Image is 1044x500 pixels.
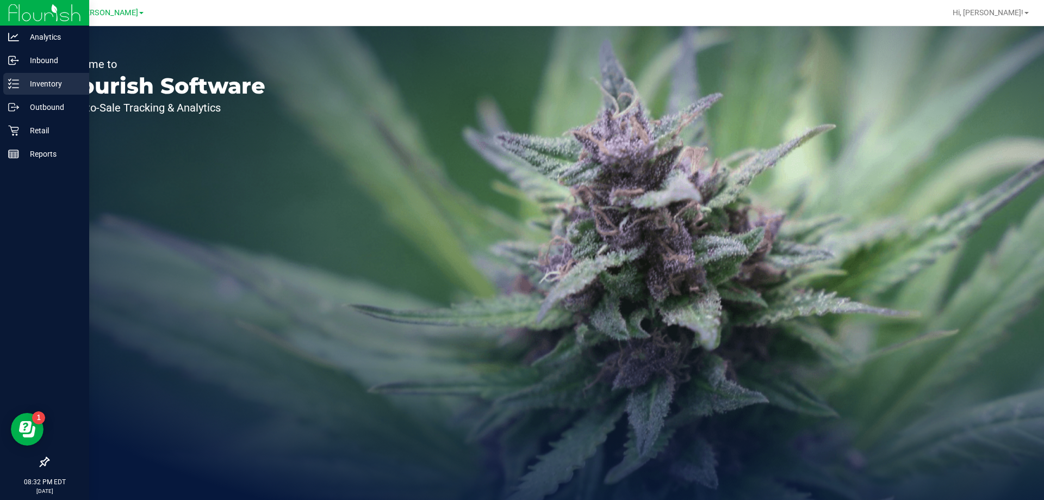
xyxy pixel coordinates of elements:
[32,411,45,424] iframe: Resource center unread badge
[19,147,84,161] p: Reports
[8,125,19,136] inline-svg: Retail
[19,54,84,67] p: Inbound
[5,477,84,487] p: 08:32 PM EDT
[19,101,84,114] p: Outbound
[19,30,84,44] p: Analytics
[8,102,19,113] inline-svg: Outbound
[59,59,265,70] p: Welcome to
[19,124,84,137] p: Retail
[5,487,84,495] p: [DATE]
[8,55,19,66] inline-svg: Inbound
[59,102,265,113] p: Seed-to-Sale Tracking & Analytics
[59,75,265,97] p: Flourish Software
[8,149,19,159] inline-svg: Reports
[8,78,19,89] inline-svg: Inventory
[8,32,19,42] inline-svg: Analytics
[78,8,138,17] span: [PERSON_NAME]
[953,8,1023,17] span: Hi, [PERSON_NAME]!
[19,77,84,90] p: Inventory
[11,413,43,446] iframe: Resource center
